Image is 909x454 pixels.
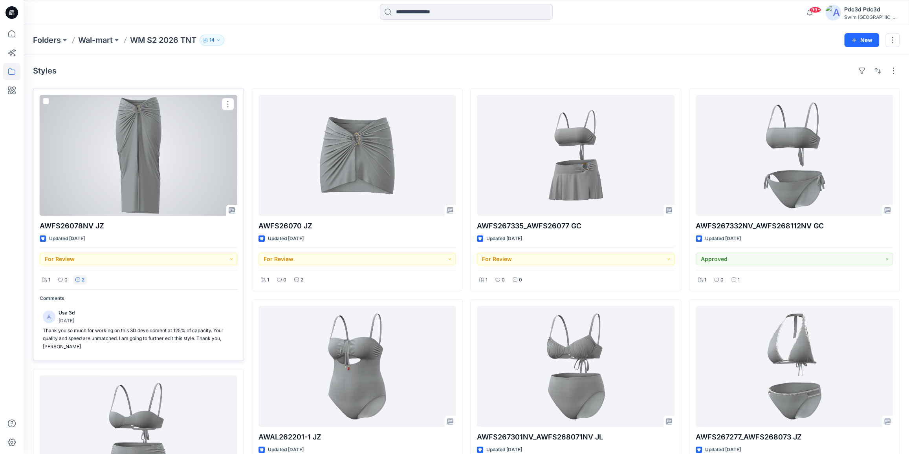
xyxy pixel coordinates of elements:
[49,235,85,243] p: Updated [DATE]
[258,95,456,216] a: AWFS26070 JZ
[486,446,522,454] p: Updated [DATE]
[268,446,304,454] p: Updated [DATE]
[130,35,196,46] p: WM S2 2026 TNT
[267,276,269,284] p: 1
[59,309,75,317] p: Usa 3d
[844,14,899,20] div: Swim [GEOGRAPHIC_DATA]
[738,276,740,284] p: 1
[258,432,456,443] p: AWAL262201-1 JZ
[477,221,674,232] p: AWFS267335_AWFS26077 GC
[258,306,456,427] a: AWAL262201-1 JZ
[43,327,234,351] p: Thank you so much for working on this 3D development at 125% of capacity. Your quality and speed ...
[519,276,522,284] p: 0
[825,5,841,20] img: avatar
[47,314,51,319] svg: avatar
[40,294,237,303] p: Comments
[301,276,303,284] p: 2
[268,235,304,243] p: Updated [DATE]
[283,276,286,284] p: 0
[33,66,57,75] h4: Styles
[209,36,214,44] p: 14
[477,432,674,443] p: AWFS267301NV_AWFS268071NV JL
[502,276,505,284] p: 0
[40,221,237,232] p: AWFS26078NV JZ
[200,35,224,46] button: 14
[486,276,487,284] p: 1
[82,276,84,284] p: 2
[40,306,237,354] a: Usa 3d[DATE]Thank you so much for working on this 3D development at 125% of capacity. Your qualit...
[696,221,893,232] p: AWFS267332NV_AWFS268112NV GC
[809,7,821,13] span: 99+
[48,276,50,284] p: 1
[844,5,899,14] div: Pdc3d Pdc3d
[258,221,456,232] p: AWFS26070 JZ
[705,446,741,454] p: Updated [DATE]
[40,95,237,216] a: AWFS26078NV JZ
[696,95,893,216] a: AWFS267332NV_AWFS268112NV GC
[33,35,61,46] a: Folders
[477,95,674,216] a: AWFS267335_AWFS26077 GC
[704,276,706,284] p: 1
[696,306,893,427] a: AWFS267277_AWFS268073 JZ
[705,235,741,243] p: Updated [DATE]
[477,306,674,427] a: AWFS267301NV_AWFS268071NV JL
[59,317,75,325] p: [DATE]
[720,276,724,284] p: 0
[78,35,113,46] a: Wal-mart
[486,235,522,243] p: Updated [DATE]
[64,276,68,284] p: 0
[844,33,879,47] button: New
[696,432,893,443] p: AWFS267277_AWFS268073 JZ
